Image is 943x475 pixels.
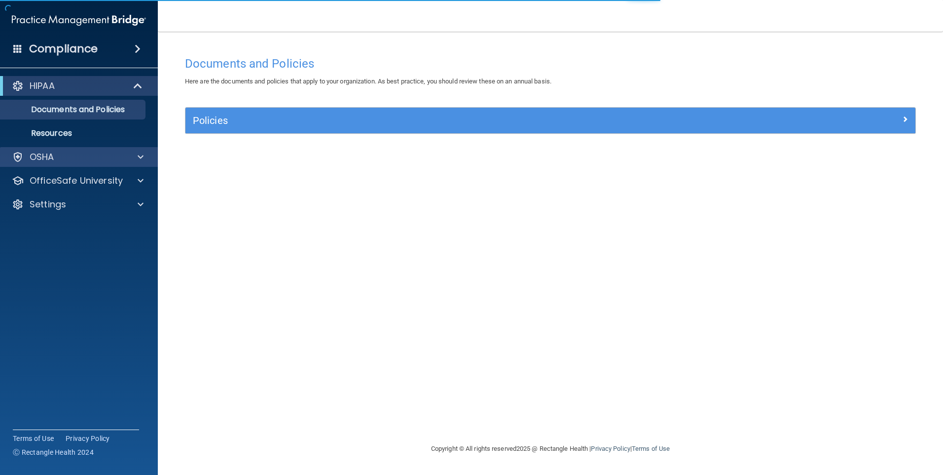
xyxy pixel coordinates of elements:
[30,175,123,187] p: OfficeSafe University
[6,128,141,138] p: Resources
[185,78,551,85] span: Here are the documents and policies that apply to your organization. As best practice, you should...
[12,151,144,163] a: OSHA
[185,57,916,70] h4: Documents and Policies
[30,198,66,210] p: Settings
[13,447,94,457] span: Ⓒ Rectangle Health 2024
[66,434,110,443] a: Privacy Policy
[632,445,670,452] a: Terms of Use
[12,175,144,187] a: OfficeSafe University
[193,113,908,128] a: Policies
[30,80,55,92] p: HIPAA
[193,115,725,126] h5: Policies
[370,433,730,465] div: Copyright © All rights reserved 2025 @ Rectangle Health | |
[12,10,146,30] img: PMB logo
[12,80,143,92] a: HIPAA
[30,151,54,163] p: OSHA
[12,198,144,210] a: Settings
[13,434,54,443] a: Terms of Use
[591,445,630,452] a: Privacy Policy
[6,105,141,115] p: Documents and Policies
[29,42,98,56] h4: Compliance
